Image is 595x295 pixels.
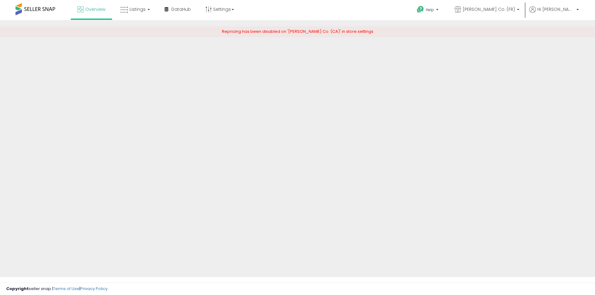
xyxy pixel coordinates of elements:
span: Hi [PERSON_NAME] [537,6,575,12]
span: [PERSON_NAME] Co. (FR) [463,6,515,12]
span: Repricing has been disabled on '[PERSON_NAME] Co. (CA)' in store settings [222,28,373,34]
a: Help [412,1,445,20]
span: Help [426,7,434,12]
a: Hi [PERSON_NAME] [529,6,579,20]
span: Listings [130,6,146,12]
span: DataHub [171,6,191,12]
i: Get Help [416,6,424,13]
span: Overview [85,6,105,12]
